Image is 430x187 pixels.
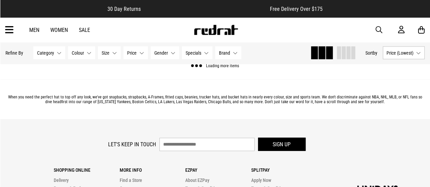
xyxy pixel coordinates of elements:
a: Men [29,27,39,33]
span: Specials [186,50,201,56]
button: Sign up [258,138,306,151]
button: Sortby [365,49,377,57]
a: Sale [79,27,90,33]
a: About EZPay [185,177,209,183]
a: Delivery [54,177,69,183]
span: Category [37,50,54,56]
a: Apply Now [251,177,271,183]
label: Let's keep in touch [108,141,156,148]
button: Category [33,46,65,59]
span: Brand [219,50,230,56]
p: Refine By [5,50,23,56]
button: Price (Lowest) [383,46,425,59]
span: Price (Lowest) [386,50,413,56]
p: More Info [119,167,185,173]
button: Size [98,46,121,59]
button: Specials [182,46,212,59]
p: Shopping Online [54,167,120,173]
p: When you need the perfect hat to top off any look, we've got snapbacks, strapbacks, A-Frames, fit... [5,95,425,104]
img: Redrat logo [193,25,238,35]
button: Brand [215,46,241,59]
iframe: Customer reviews powered by Trustpilot [154,5,256,12]
a: Find a Store [119,177,142,183]
span: Size [102,50,109,56]
span: 30 Day Returns [107,6,141,12]
span: Loading more items [206,64,239,69]
span: Price [127,50,137,56]
button: Colour [68,46,95,59]
span: Gender [154,50,168,56]
span: Free Delivery Over $175 [270,6,323,12]
button: Open LiveChat chat widget [5,3,26,23]
span: Colour [72,50,84,56]
button: Price [123,46,148,59]
span: by [373,50,377,56]
a: Women [50,27,68,33]
button: Gender [151,46,179,59]
p: Ezpay [185,167,251,173]
p: Splitpay [251,167,317,173]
